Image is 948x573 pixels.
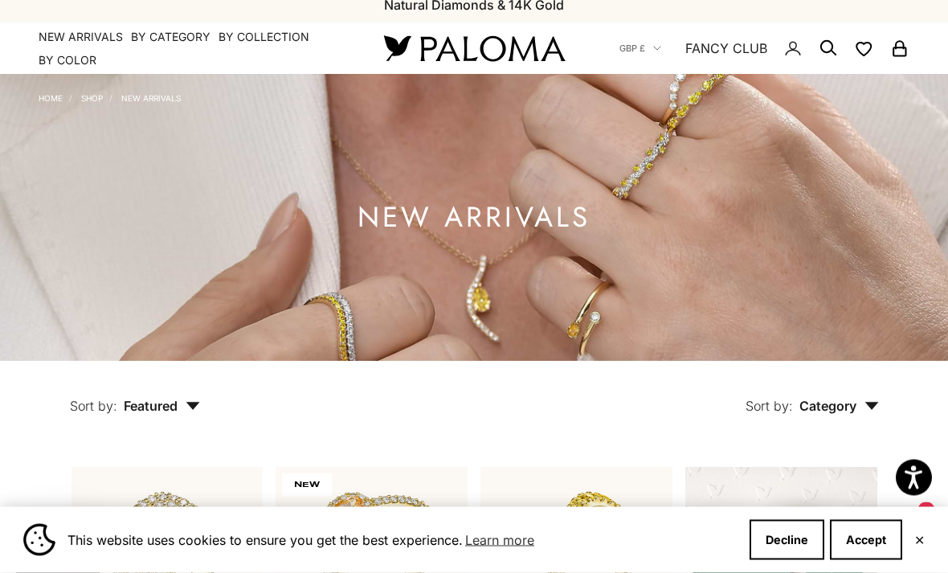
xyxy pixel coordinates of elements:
[619,42,645,56] span: GBP £
[914,535,925,545] button: Close
[750,520,824,560] button: Decline
[619,42,661,56] button: GBP £
[282,474,332,497] span: NEW
[619,23,909,75] nav: Secondary navigation
[709,362,916,429] button: Sort by: Category
[39,94,63,104] a: Home
[124,399,200,415] span: Featured
[799,399,879,415] span: Category
[219,30,309,46] summary: By Collection
[685,39,767,59] a: FANCY CLUB
[463,528,537,552] a: Learn more
[358,208,590,228] h1: NEW ARRIVALS
[70,399,117,415] span: Sort by:
[39,91,181,104] nav: Breadcrumb
[23,524,55,556] img: Cookie banner
[67,528,737,552] span: This website uses cookies to ensure you get the best experience.
[39,53,96,69] summary: By Color
[121,94,181,104] a: NEW ARRIVALS
[81,94,103,104] a: Shop
[39,30,345,69] nav: Primary navigation
[33,362,237,429] button: Sort by: Featured
[746,399,793,415] span: Sort by:
[131,30,210,46] summary: By Category
[39,30,123,46] a: NEW ARRIVALS
[830,520,902,560] button: Accept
